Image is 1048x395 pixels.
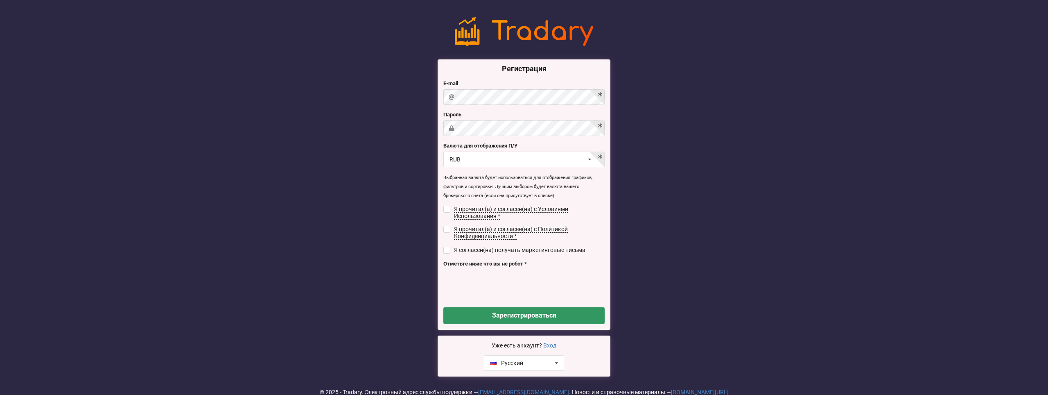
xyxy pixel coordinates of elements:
[443,142,605,150] label: Валюта для отображения П/У
[443,270,568,302] iframe: reCAPTCHA
[443,307,605,324] button: Зарегистрироваться
[454,206,568,220] span: Я прочитал(а) и согласен(на) с Условиями Использования *
[443,64,605,73] h3: Регистрация
[443,341,605,350] p: Уже есть аккаунт?
[443,111,605,119] label: Пароль
[543,342,556,349] a: Вход
[490,360,523,366] div: Русский
[443,79,605,88] label: E-mail
[443,260,605,268] label: Отметьте ниже что вы не робот *
[960,377,1044,395] iframe: chat widget
[443,247,585,254] label: Я согласен(на) получать маркетинговые письма
[449,157,461,162] div: RUB
[443,175,592,198] small: Выбранная валюта будет использоваться для отображения графиков, фильтров и сортировки. Лучшим выб...
[454,226,568,240] span: Я прочитал(а) и согласен(на) с Политикой Конфиденциальности *
[455,17,593,46] img: logo-noslogan-1ad60627477bfbe4b251f00f67da6d4e.png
